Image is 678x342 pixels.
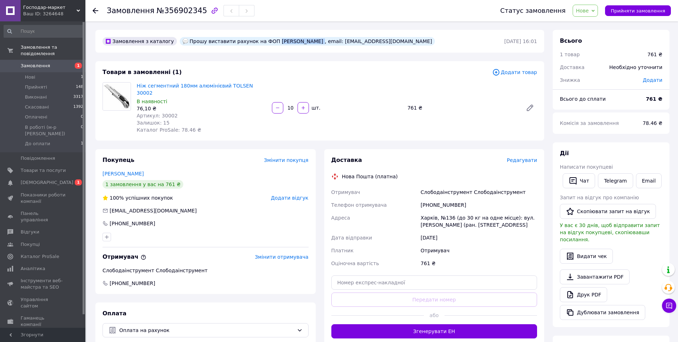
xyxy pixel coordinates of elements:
[405,103,520,113] div: 761 ₴
[560,37,582,44] span: Всього
[560,287,607,302] a: Друк PDF
[103,194,173,201] div: успішних покупок
[25,104,49,110] span: Скасовані
[646,96,662,102] b: 761 ₴
[598,173,633,188] a: Telegram
[23,4,77,11] span: Господар-маркет
[560,195,639,200] span: Запит на відгук про компанію
[563,173,595,188] button: Чат
[560,204,656,219] button: Скопіювати запит на відгук
[636,173,662,188] button: Email
[419,244,538,257] div: Отримувач
[643,120,662,126] span: 78.46 ₴
[21,241,40,248] span: Покупці
[21,44,85,57] span: Замовлення та повідомлення
[103,253,146,260] span: Отримувач
[137,83,253,96] a: Ніж сегментний 180мм алюмінієвий TOLSEN 30002
[560,222,660,242] span: У вас є 30 днів, щоб відправити запит на відгук покупцеві, скопіювавши посилання.
[331,215,350,221] span: Адреса
[81,74,83,80] span: 1
[331,235,372,241] span: Дата відправки
[109,220,156,227] div: [PHONE_NUMBER]
[110,208,197,214] span: [EMAIL_ADDRESS][DOMAIN_NAME]
[75,63,82,69] span: 1
[331,324,537,338] button: Згенерувати ЕН
[255,254,309,260] span: Змінити отримувача
[611,8,665,14] span: Прийняти замовлення
[137,120,169,126] span: Залишок: 15
[81,141,83,147] span: 1
[21,167,66,174] span: Товари та послуги
[560,269,630,284] a: Завантажити PDF
[110,195,124,201] span: 100%
[419,257,538,270] div: 761 ₴
[605,5,671,16] button: Прийняти замовлення
[560,64,584,70] span: Доставка
[76,84,83,90] span: 148
[103,157,135,163] span: Покупець
[331,157,362,163] span: Доставка
[25,94,47,100] span: Виконані
[107,6,154,15] span: Замовлення
[500,7,566,14] div: Статус замовлення
[23,11,85,17] div: Ваш ID: 3264648
[183,38,188,44] img: :speech_balloon:
[21,296,66,309] span: Управління сайтом
[137,99,167,104] span: В наявності
[21,210,66,223] span: Панель управління
[25,74,35,80] span: Нові
[419,211,538,231] div: Харків, №136 (до 30 кг на одне місце): вул. [PERSON_NAME] (ран. [STREET_ADDRESS]
[647,51,662,58] div: 761 ₴
[21,192,66,205] span: Показники роботи компанії
[560,164,613,170] span: Написати покупцеві
[81,114,83,120] span: 0
[662,299,676,313] button: Чат з покупцем
[560,249,613,264] button: Видати чек
[103,267,309,274] div: Слободаінструмент Слободаінструмент
[507,157,537,163] span: Редагувати
[21,315,66,328] span: Гаманець компанії
[271,195,308,201] span: Додати відгук
[560,120,619,126] span: Комісія за замовлення
[93,7,98,14] div: Повернутися назад
[73,94,83,100] span: 3317
[21,155,55,162] span: Повідомлення
[75,179,82,185] span: 1
[523,101,537,115] a: Редагувати
[25,124,81,137] span: В роботі (м-р [PERSON_NAME])
[331,189,360,195] span: Отримувач
[419,231,538,244] div: [DATE]
[560,96,606,102] span: Всього до сплати
[25,84,47,90] span: Прийняті
[73,104,83,110] span: 1392
[103,310,126,317] span: Оплата
[103,83,131,110] img: Ніж сегментний 180мм алюмінієвий TOLSEN 30002
[331,275,537,290] input: Номер експрес-накладної
[576,8,589,14] span: Нове
[137,113,178,119] span: Артикул: 30002
[331,202,387,208] span: Телефон отримувача
[560,150,569,157] span: Дії
[81,124,83,137] span: 0
[492,68,537,76] span: Додати товар
[331,248,354,253] span: Платник
[25,114,47,120] span: Оплачені
[21,265,45,272] span: Аналітика
[137,105,266,112] div: 76,10 ₴
[560,52,580,57] span: 1 товар
[103,171,144,177] a: [PERSON_NAME]
[4,25,84,38] input: Пошук
[560,305,645,320] button: Дублювати замовлення
[180,37,435,46] div: Прошу виставити рахунок на ФОП [PERSON_NAME] , email: [EMAIL_ADDRESS][DOMAIN_NAME]
[560,77,580,83] span: Знижка
[424,312,445,319] span: або
[21,278,66,290] span: Інструменти веб-майстра та SEO
[119,326,294,334] span: Оплата на рахунок
[137,127,201,133] span: Каталог ProSale: 78.46 ₴
[504,38,537,44] time: [DATE] 16:01
[103,37,177,46] div: Замовлення з каталогу
[419,199,538,211] div: [PHONE_NUMBER]
[21,179,73,186] span: [DEMOGRAPHIC_DATA]
[331,261,379,266] span: Оціночна вартість
[21,229,39,235] span: Відгуки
